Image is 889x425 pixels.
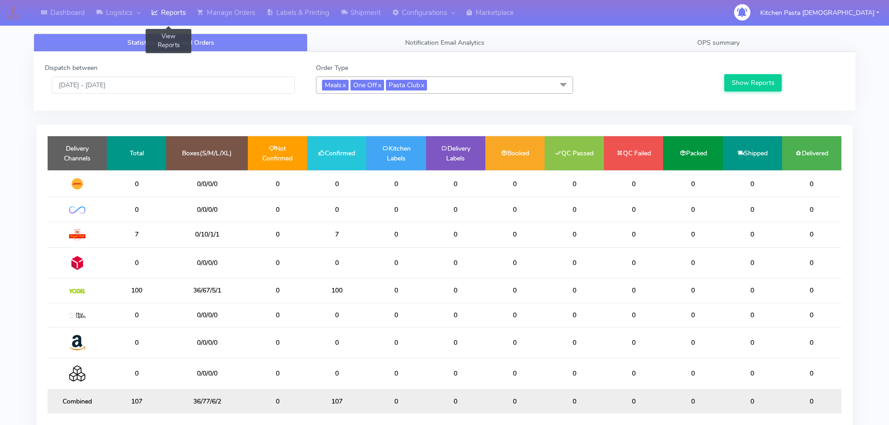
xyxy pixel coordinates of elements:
td: 0 [663,303,722,327]
td: Total [107,136,166,170]
img: Royal Mail [69,229,85,240]
td: 0 [366,327,426,358]
td: 0 [663,170,722,197]
td: 0 [426,222,485,247]
td: 0 [366,247,426,278]
img: MaxOptra [69,313,85,319]
td: 0 [545,303,604,327]
td: 0 [782,197,841,222]
td: 0 [604,222,663,247]
td: 0 [723,197,782,222]
td: 100 [107,279,166,303]
td: 0 [307,303,366,327]
td: Confirmed [307,136,366,170]
td: 0 [545,222,604,247]
td: 107 [107,389,166,413]
td: Delivery Channels [48,136,107,170]
td: 0 [426,358,485,389]
span: OPS summary [697,38,740,47]
td: 0 [723,170,782,197]
td: 0 [107,327,166,358]
td: 0 [723,327,782,358]
img: OnFleet [69,206,85,214]
td: Not Confirmed [248,136,307,170]
span: Statistics of Sales and Orders [127,38,214,47]
td: 0 [782,247,841,278]
td: 0 [426,389,485,413]
td: 7 [307,222,366,247]
td: 0 [663,327,722,358]
td: 0 [545,247,604,278]
td: 0 [604,389,663,413]
td: 0 [663,358,722,389]
td: 0 [545,170,604,197]
td: 0 [107,170,166,197]
span: Pasta Club [386,80,427,91]
td: Booked [485,136,545,170]
td: 0 [307,247,366,278]
td: 0 [663,389,722,413]
a: x [342,80,346,90]
td: 0/0/0/0 [166,303,248,327]
td: 0 [663,222,722,247]
td: 0 [782,389,841,413]
td: 0 [782,358,841,389]
td: 0 [723,358,782,389]
td: 0 [307,170,366,197]
td: 0 [107,247,166,278]
td: 0/10/1/1 [166,222,248,247]
td: 0 [782,279,841,303]
td: 0 [366,358,426,389]
td: 0 [107,197,166,222]
td: 0 [604,358,663,389]
td: 0 [723,279,782,303]
td: 0 [663,279,722,303]
td: Kitchen Labels [366,136,426,170]
td: Delivered [782,136,841,170]
td: 0 [782,327,841,358]
td: 0 [307,327,366,358]
img: DHL [69,178,85,190]
td: 0 [366,197,426,222]
td: 0 [107,358,166,389]
td: 0 [307,358,366,389]
img: Yodel [69,289,85,293]
td: 0 [248,222,307,247]
td: 0 [545,327,604,358]
td: 0 [782,303,841,327]
td: 0 [248,303,307,327]
td: 0 [723,389,782,413]
td: 0 [107,303,166,327]
td: 0 [485,170,545,197]
td: 0 [485,247,545,278]
td: 0 [248,247,307,278]
td: 0 [663,247,722,278]
td: 0 [485,358,545,389]
td: Delivery Labels [426,136,485,170]
td: 0 [426,327,485,358]
td: 0 [663,197,722,222]
span: Meals [322,80,349,91]
td: 0 [723,247,782,278]
td: 0 [545,279,604,303]
td: Shipped [723,136,782,170]
td: 0 [485,389,545,413]
td: Boxes(S/M/L/XL) [166,136,248,170]
td: Combined [48,389,107,413]
td: 0 [426,170,485,197]
td: 0 [248,327,307,358]
td: 0 [426,303,485,327]
td: 0 [485,303,545,327]
a: x [420,80,424,90]
td: 0 [485,222,545,247]
td: 0 [248,170,307,197]
img: Amazon [69,334,85,351]
td: 0 [604,247,663,278]
td: 0 [604,327,663,358]
td: 7 [107,222,166,247]
td: 0 [366,279,426,303]
td: QC Failed [604,136,663,170]
td: 0 [545,389,604,413]
td: 0 [485,327,545,358]
td: 0/0/0/0 [166,170,248,197]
